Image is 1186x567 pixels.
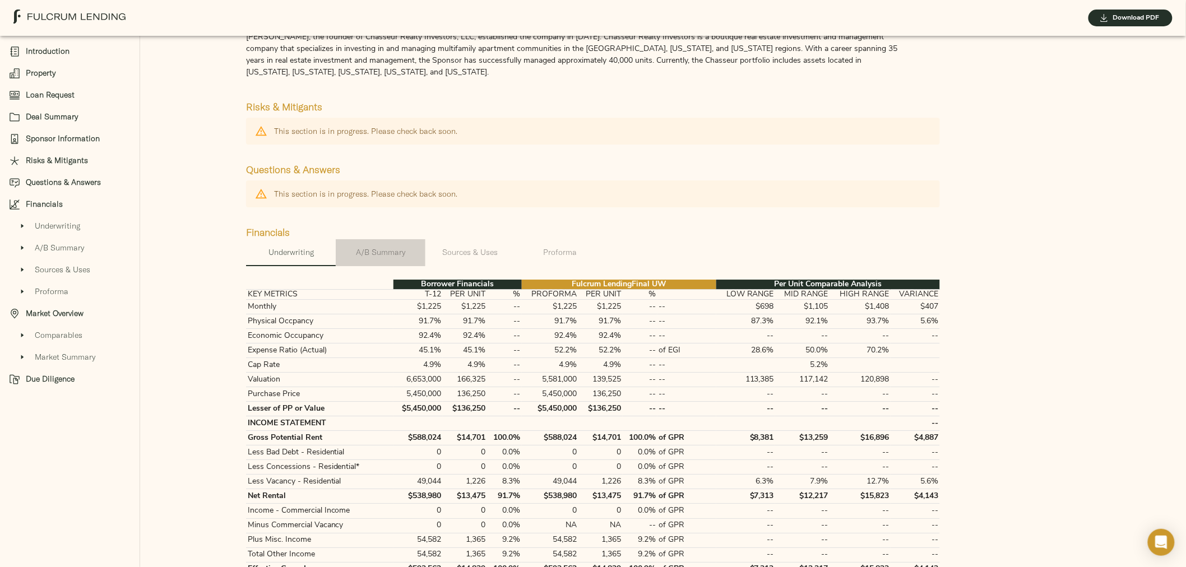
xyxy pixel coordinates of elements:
td: -- [487,343,522,358]
th: % [487,290,522,300]
td: $588,024 [522,431,578,445]
td: of GPR [657,518,716,533]
td: $136,250 [578,402,623,416]
td: $538,980 [522,489,578,504]
td: 5,581,000 [522,373,578,387]
span: Loan Request [26,89,131,101]
th: PER UNIT [443,290,487,300]
td: -- [657,300,716,314]
td: $588,024 [393,431,443,445]
td: 93.7% [830,314,891,329]
td: $5,450,000 [393,402,443,416]
th: PER UNIT [578,290,623,300]
img: logo [13,10,126,24]
td: 1,226 [578,475,623,489]
span: Sources & Uses [432,245,508,259]
td: 4.9% [578,358,623,373]
td: INCOME STATEMENT [246,416,393,431]
td: 0 [443,504,487,518]
span: Introduction [26,45,131,57]
td: 4.9% [393,358,443,373]
td: 0.0% [623,445,657,460]
td: Physical Occpancy [246,314,393,329]
div: This section is in progress. Please check back soon. [274,184,457,204]
td: Gross Potential Rent [246,431,393,445]
td: $1,225 [443,300,487,314]
td: of EGI [657,343,716,358]
td: 9.2% [623,547,657,562]
th: % [623,290,657,300]
td: $4,143 [891,489,940,504]
td: NA [578,518,623,533]
h5: Questions & Answers [246,163,940,176]
td: 1,365 [443,533,487,547]
td: -- [891,533,940,547]
th: Per Unit Comparable Analysis [716,280,940,290]
td: 0 [393,445,443,460]
td: 0.0% [487,518,522,533]
td: -- [657,314,716,329]
td: $1,225 [578,300,623,314]
span: Due Diligence [26,373,131,385]
td: -- [487,402,522,416]
td: 52.2% [522,343,578,358]
p: [PERSON_NAME], the founder of Chasseur Realty Investors, LLC, established the company in [DATE]. ... [246,31,905,78]
td: -- [657,402,716,416]
td: 91.7% [487,489,522,504]
td: -- [891,547,940,562]
span: A/B Summary [35,242,131,254]
span: Sources & Uses [35,264,131,276]
td: Lesser of PP or Value [246,402,393,416]
td: 92.4% [443,329,487,343]
th: Fulcrum Lending Final UW [522,280,716,290]
span: Questions & Answers [26,176,131,188]
span: Market Summary [35,351,131,363]
td: Less Bad Debt - Residential [246,445,393,460]
td: of GPR [657,504,716,518]
td: -- [623,387,657,402]
td: $13,259 [775,431,830,445]
td: of GPR [657,460,716,475]
td: -- [487,373,522,387]
td: -- [657,358,716,373]
td: 113,385 [716,373,775,387]
td: 0 [393,504,443,518]
td: Net Rental [246,489,393,504]
td: -- [716,387,775,402]
td: 100.0% [487,431,522,445]
td: 8.3% [487,475,522,489]
th: VARIANCE [891,290,940,300]
th: HIGH RANGE [830,290,891,300]
td: -- [657,387,716,402]
td: 0.0% [487,460,522,475]
td: Income - Commercial Income [246,504,393,518]
div: This section is in progress. Please check back soon. [274,121,457,141]
td: 49,044 [522,475,578,489]
td: -- [830,460,891,475]
td: 1,365 [578,547,623,562]
td: -- [891,460,940,475]
td: -- [891,329,940,343]
td: 136,250 [443,387,487,402]
td: -- [830,445,891,460]
td: 0 [443,518,487,533]
td: 5,450,000 [522,387,578,402]
td: 0 [578,460,623,475]
td: -- [487,329,522,343]
td: -- [716,504,775,518]
td: 45.1% [443,343,487,358]
td: 54,582 [522,547,578,562]
td: Minus Commercial Vacancy [246,518,393,533]
td: 4.9% [522,358,578,373]
td: 91.7% [393,314,443,329]
span: Download PDF [1100,12,1161,24]
td: 4.9% [443,358,487,373]
td: -- [716,547,775,562]
td: 139,525 [578,373,623,387]
td: -- [891,416,940,431]
td: -- [716,460,775,475]
td: 54,582 [393,547,443,562]
td: -- [623,343,657,358]
td: -- [775,518,830,533]
td: -- [623,373,657,387]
